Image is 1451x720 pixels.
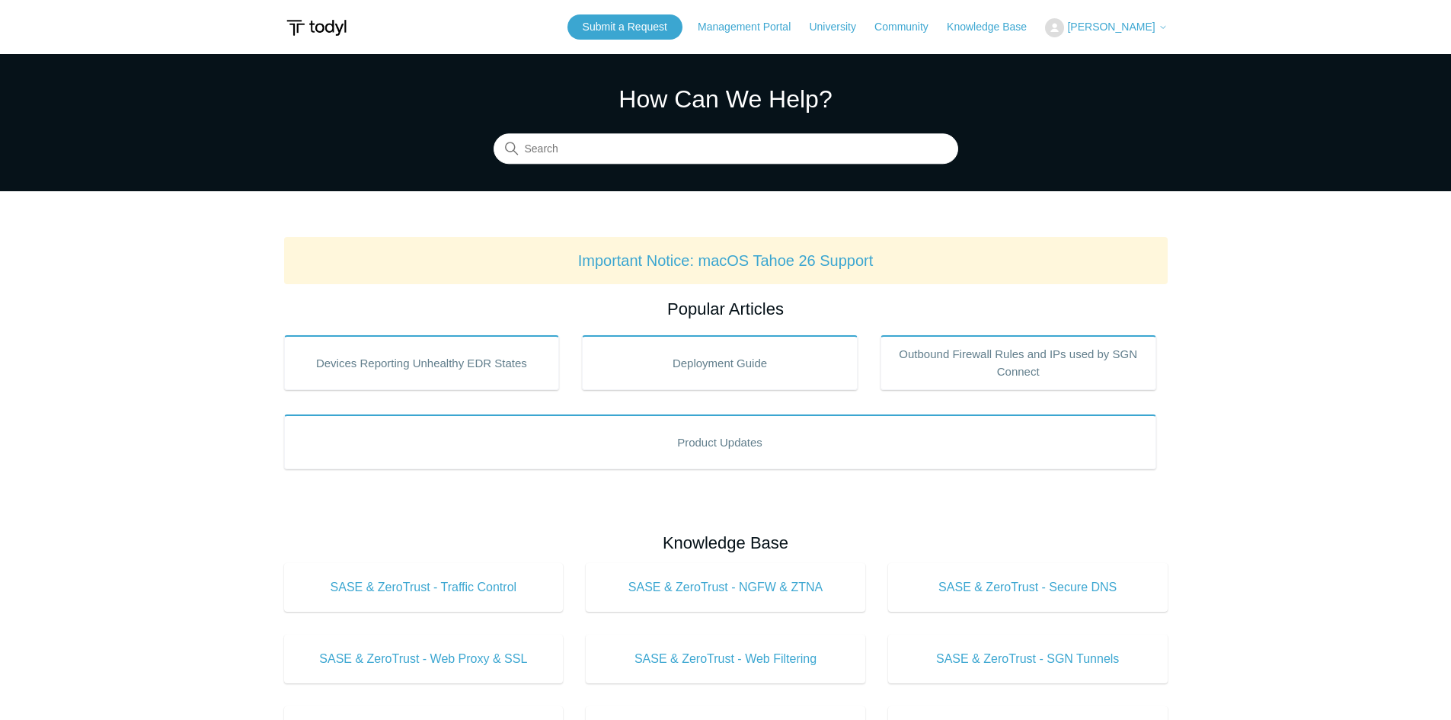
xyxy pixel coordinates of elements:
a: SASE & ZeroTrust - Traffic Control [284,563,564,612]
a: Product Updates [284,414,1156,469]
span: SASE & ZeroTrust - SGN Tunnels [911,650,1145,668]
span: SASE & ZeroTrust - Web Proxy & SSL [307,650,541,668]
h2: Knowledge Base [284,530,1168,555]
input: Search [494,134,958,165]
span: SASE & ZeroTrust - NGFW & ZTNA [609,578,842,597]
img: Todyl Support Center Help Center home page [284,14,349,42]
a: SASE & ZeroTrust - Web Filtering [586,635,865,683]
a: SASE & ZeroTrust - NGFW & ZTNA [586,563,865,612]
h1: How Can We Help? [494,81,958,117]
span: [PERSON_NAME] [1067,21,1155,33]
a: Deployment Guide [582,335,858,390]
a: Devices Reporting Unhealthy EDR States [284,335,560,390]
a: SASE & ZeroTrust - SGN Tunnels [888,635,1168,683]
a: Community [874,19,944,35]
a: Important Notice: macOS Tahoe 26 Support [578,252,874,269]
a: University [809,19,871,35]
a: SASE & ZeroTrust - Web Proxy & SSL [284,635,564,683]
span: SASE & ZeroTrust - Web Filtering [609,650,842,668]
span: SASE & ZeroTrust - Secure DNS [911,578,1145,597]
a: Management Portal [698,19,806,35]
a: SASE & ZeroTrust - Secure DNS [888,563,1168,612]
a: Knowledge Base [947,19,1042,35]
h2: Popular Articles [284,296,1168,322]
span: SASE & ZeroTrust - Traffic Control [307,578,541,597]
a: Submit a Request [567,14,682,40]
button: [PERSON_NAME] [1045,18,1167,37]
a: Outbound Firewall Rules and IPs used by SGN Connect [881,335,1156,390]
